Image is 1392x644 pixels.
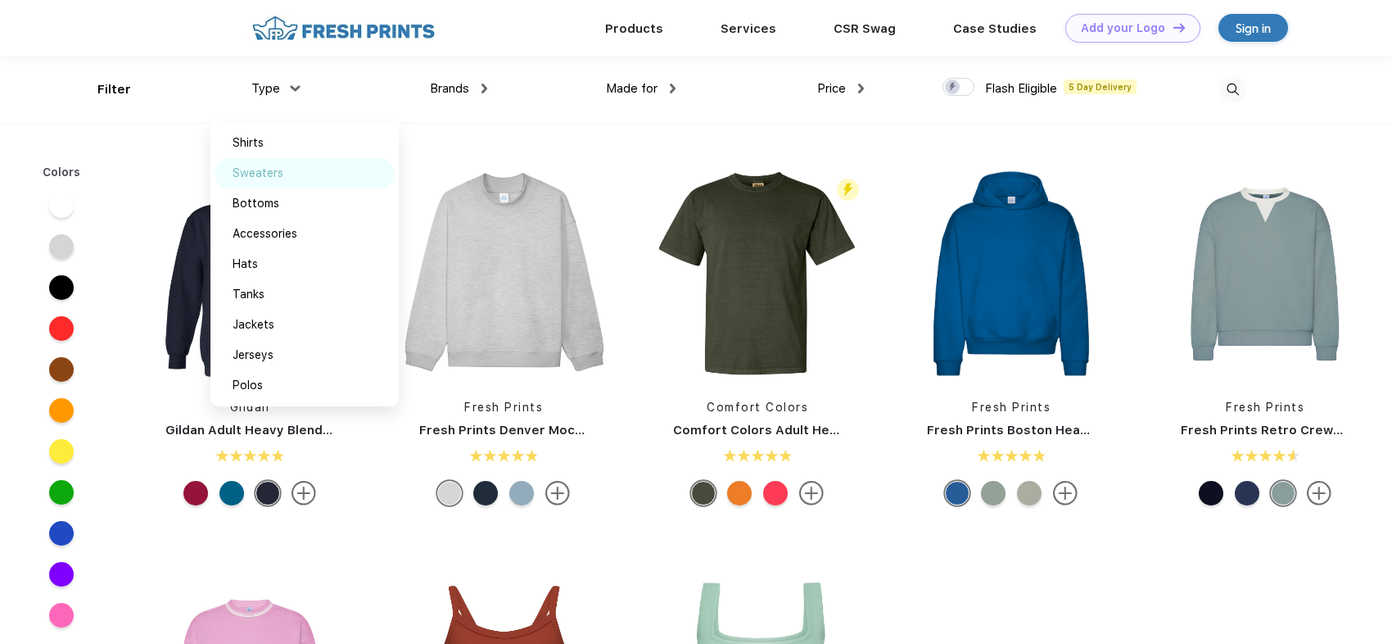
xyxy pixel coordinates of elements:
[673,423,941,438] a: Comfort Colors Adult Heavyweight T-Shirt
[509,481,534,506] div: Slate Blue
[837,179,859,201] img: flash_active_toggle.svg
[292,481,316,506] img: more.svg
[972,401,1051,414] a: Fresh Prints
[233,195,279,212] div: Bottoms
[605,21,663,36] a: Products
[606,81,658,96] span: Made for
[233,286,264,303] div: Tanks
[945,481,969,506] div: Royal Blue
[291,85,301,91] img: dropdown.png
[1173,23,1185,32] img: DT
[437,481,462,506] div: Ash Grey
[1271,481,1295,506] div: Slate Blue
[233,256,258,273] div: Hats
[481,84,487,93] img: dropdown.png
[464,401,543,414] a: Fresh Prints
[545,481,570,506] img: more.svg
[251,81,280,96] span: Type
[473,481,498,506] div: Navy
[233,316,274,333] div: Jackets
[233,377,263,394] div: Polos
[799,481,824,506] img: more.svg
[727,481,752,506] div: Bright Orange
[165,423,523,438] a: Gildan Adult Heavy Blend 8 Oz. 50/50 Hooded Sweatshirt
[419,423,775,438] a: Fresh Prints Denver Mock Neck Heavyweight Sweatshirt
[691,481,716,506] div: Sage
[902,165,1120,383] img: func=resize&h=266
[233,134,264,152] div: Shirts
[927,423,1186,438] a: Fresh Prints Boston Heavyweight Hoodie
[1017,481,1042,506] div: Heathered Grey
[1156,165,1374,383] img: func=resize&h=266
[981,481,1006,506] div: Sage Green
[141,165,359,383] img: func=resize&h=266
[219,481,244,506] div: Antique Sapphire
[1219,76,1246,103] img: desktop_search.svg
[985,81,1057,96] span: Flash Eligible
[230,401,270,414] a: Gildan
[395,165,612,383] img: func=resize&h=266
[183,481,208,506] div: Antiq Cherry Red
[30,164,93,181] div: Colors
[255,481,280,506] div: Navy
[1226,401,1304,414] a: Fresh Prints
[763,481,788,506] div: Paprika
[1218,14,1288,42] a: Sign in
[233,165,283,182] div: Sweaters
[1235,481,1259,506] div: White/Navy
[670,84,676,93] img: dropdown.png
[1307,481,1331,506] img: more.svg
[1081,21,1165,35] div: Add your Logo
[649,165,866,383] img: func=resize&h=266
[233,347,273,364] div: Jerseys
[233,225,297,243] div: Accessories
[858,84,864,93] img: dropdown.png
[1199,481,1223,506] div: Navy/White
[1236,19,1271,38] div: Sign in
[1181,423,1363,438] a: Fresh Prints Retro Crewneck
[707,401,808,414] a: Comfort Colors
[817,81,846,96] span: Price
[1053,481,1078,506] img: more.svg
[430,81,469,96] span: Brands
[97,80,131,99] div: Filter
[247,14,440,43] img: fo%20logo%202.webp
